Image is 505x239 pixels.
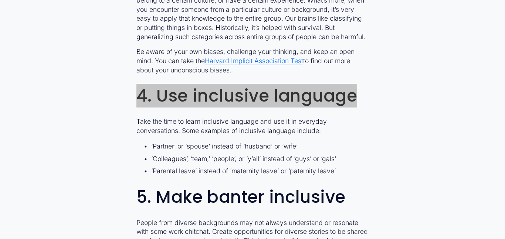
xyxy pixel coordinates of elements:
h2: 4. Use inclusive language [136,86,369,105]
p: Be aware of your own biases, challenge your thinking, and keep an open mind. You can take the to ... [136,47,369,75]
a: Harvard Implicit Association Test [205,57,303,65]
h2: 5. Make banter inclusive [136,188,369,206]
p: ‘Parental leave’ instead of ‘maternity leave’ or ‘paternity leave’ [151,167,369,176]
p: Take the time to learn inclusive language and use it in everyday conversations. Some examples of ... [136,117,369,135]
p: ‘Partner’ or ‘spouse’ instead of ‘husband’ or ‘wife’ [151,142,369,151]
p: ‘Colleagues’, ‘team,’ ‘people’, or ‘y’all’ instead of ‘guys’ or ‘gals’ [151,154,369,164]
